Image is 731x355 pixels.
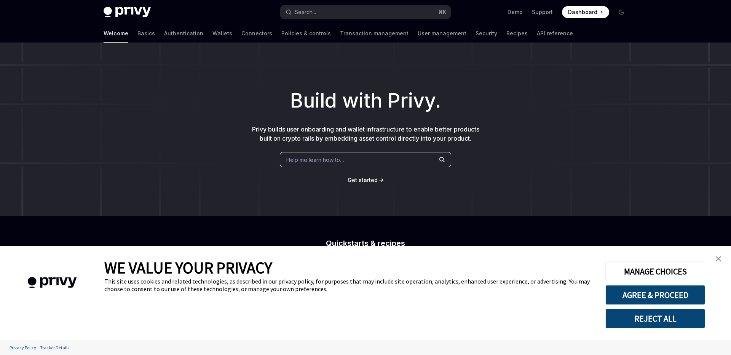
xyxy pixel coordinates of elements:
[508,8,523,16] a: Demo
[104,277,594,293] div: This site uses cookies and related technologies, as described in our privacy policy, for purposes...
[295,8,316,17] div: Search...
[568,8,597,16] span: Dashboard
[11,266,93,299] img: company logo
[348,176,378,184] a: Get started
[38,341,71,354] a: Tracker Details
[280,5,451,19] button: Search...⌘K
[605,309,705,328] button: REJECT ALL
[418,24,466,43] a: User management
[241,24,272,43] a: Connectors
[506,24,528,43] a: Recipes
[605,285,705,305] button: AGREE & PROCEED
[605,261,705,281] button: MANAGE CHOICES
[8,341,38,354] a: Privacy Policy
[348,177,378,183] span: Get started
[137,24,155,43] a: Basics
[281,24,331,43] a: Policies & controls
[231,239,500,247] h2: Quickstarts & recipes
[104,258,272,277] span: WE VALUE YOUR PRIVACY
[537,24,573,43] a: API reference
[12,86,719,116] h1: Build with Privy.
[104,24,128,43] a: Welcome
[716,256,721,261] img: close banner
[438,9,446,15] span: ⌘ K
[562,6,609,18] a: Dashboard
[711,251,726,266] a: close banner
[340,24,409,43] a: Transaction management
[476,24,497,43] a: Security
[104,7,151,17] img: dark logo
[615,6,627,18] button: Toggle dark mode
[532,8,553,16] a: Support
[212,24,232,43] a: Wallets
[252,125,479,142] span: Privy builds user onboarding and wallet infrastructure to enable better products built on crypto ...
[164,24,203,43] a: Authentication
[286,156,344,164] span: Help me learn how to…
